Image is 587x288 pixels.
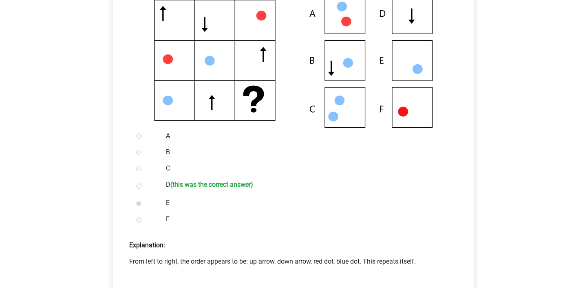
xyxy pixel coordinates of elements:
[129,257,458,266] p: From left to right, the order appears to be: up arrow, down arrow, red dot, blue dot. This repeat...
[166,198,448,208] label: E
[166,164,448,173] label: C
[166,131,448,141] label: A
[166,147,448,157] label: B
[166,180,448,192] label: D
[166,214,448,224] label: F
[129,241,165,249] strong: Explanation:
[170,181,253,188] h6: (this was the correct answer)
